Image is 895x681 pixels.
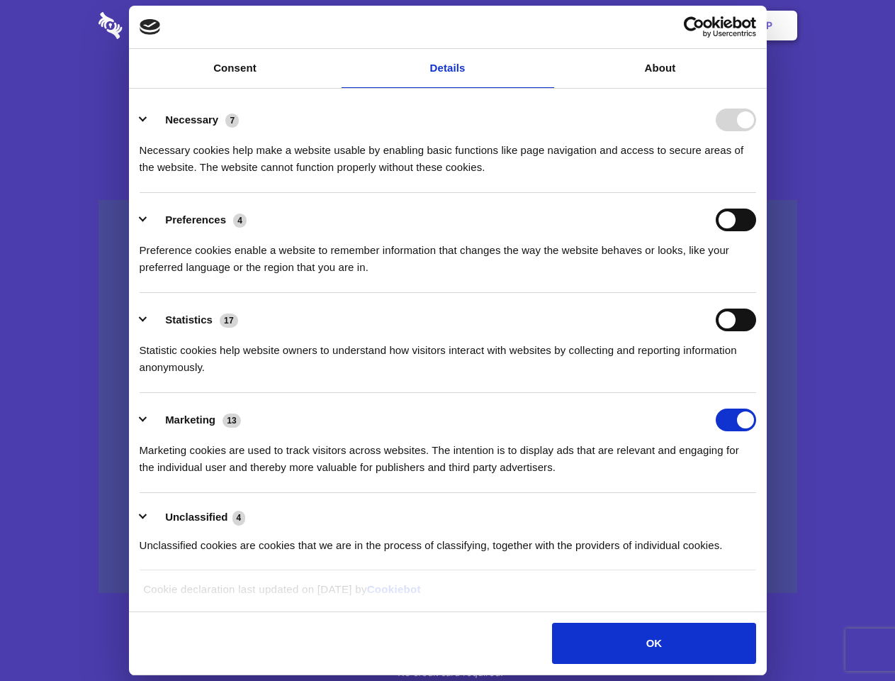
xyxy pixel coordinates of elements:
a: Cookiebot [367,583,421,595]
label: Statistics [165,314,213,326]
button: Preferences (4) [140,209,256,231]
iframe: Drift Widget Chat Controller [824,610,878,664]
h1: Eliminate Slack Data Loss. [98,64,797,115]
label: Marketing [165,414,215,426]
label: Preferences [165,214,226,226]
span: 17 [220,314,238,328]
a: Consent [129,49,342,88]
button: Marketing (13) [140,409,250,431]
a: Details [342,49,554,88]
a: Wistia video thumbnail [98,200,797,594]
button: Statistics (17) [140,309,247,331]
div: Unclassified cookies are cookies that we are in the process of classifying, together with the pro... [140,526,756,554]
div: Marketing cookies are used to track visitors across websites. The intention is to display ads tha... [140,431,756,476]
a: About [554,49,767,88]
div: Necessary cookies help make a website usable by enabling basic functions like page navigation and... [140,131,756,176]
button: OK [552,623,755,664]
img: logo-wordmark-white-trans-d4663122ce5f474addd5e946df7df03e33cb6a1c49d2221995e7729f52c070b2.svg [98,12,220,39]
a: Usercentrics Cookiebot - opens in a new window [632,16,756,38]
span: 13 [223,414,241,428]
a: Login [643,4,704,48]
button: Unclassified (4) [140,509,254,526]
span: 7 [225,113,239,128]
span: 4 [233,214,247,228]
div: Cookie declaration last updated on [DATE] by [133,581,762,609]
button: Necessary (7) [140,109,248,131]
div: Preference cookies enable a website to remember information that changes the way the website beha... [140,231,756,276]
a: Contact [575,4,640,48]
span: 4 [232,511,246,525]
a: Pricing [416,4,478,48]
label: Necessary [165,113,218,126]
div: Statistic cookies help website owners to understand how visitors interact with websites by collec... [140,331,756,376]
h4: Auto-redaction of sensitive data, encrypted data sharing and self-destructing private chats. Shar... [98,129,797,176]
img: logo [140,19,161,35]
